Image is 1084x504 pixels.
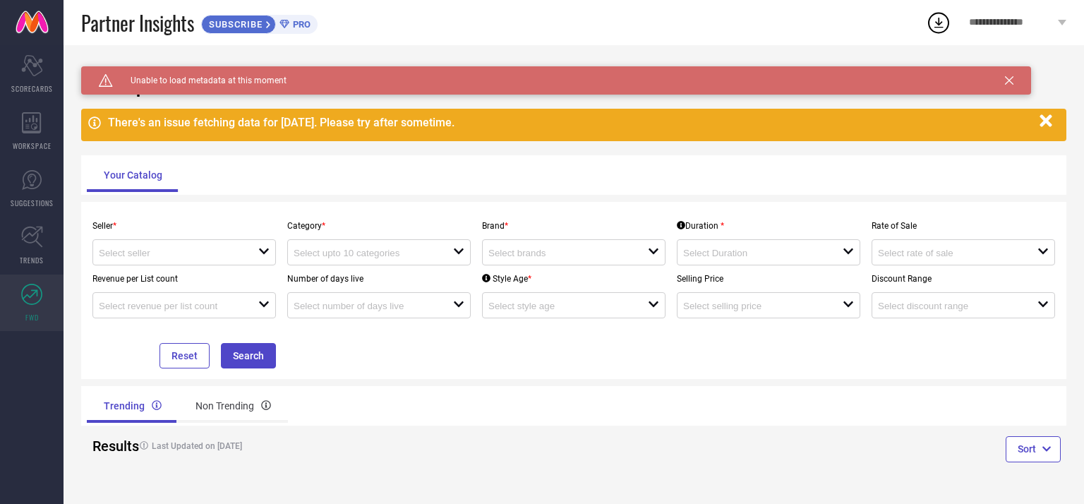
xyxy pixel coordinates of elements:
span: WORKSPACE [13,140,52,151]
span: TRENDS [20,255,44,265]
span: Unable to load metadata at this moment [113,76,287,85]
p: Category [287,221,471,231]
input: Select selling price [683,301,826,311]
button: Sort [1006,436,1061,462]
input: Select discount range [878,301,1021,311]
div: Style Age [482,274,531,284]
p: Discount Range [872,274,1055,284]
p: Rate of Sale [872,221,1055,231]
span: SUGGESTIONS [11,198,54,208]
input: Select seller [99,248,242,258]
h2: Results [92,438,121,455]
span: Partner Insights [81,8,194,37]
button: Search [221,343,276,368]
input: Select revenue per list count [99,301,242,311]
input: Select rate of sale [878,248,1021,258]
button: Reset [159,343,210,368]
div: Non Trending [179,389,288,423]
p: Brand [482,221,666,231]
div: Your Catalog [87,158,179,192]
span: SCORECARDS [11,83,53,94]
input: Select brands [488,248,632,258]
p: Seller [92,221,276,231]
p: Revenue per List count [92,274,276,284]
p: Selling Price [677,274,860,284]
div: Open download list [926,10,951,35]
div: Duration [677,221,724,231]
h4: Last Updated on [DATE] [133,441,522,451]
div: Trending [87,389,179,423]
span: FWD [25,312,39,323]
span: PRO [289,19,311,30]
span: SUBSCRIBE [202,19,266,30]
input: Select upto 10 categories [294,248,437,258]
p: Number of days live [287,274,471,284]
input: Select Duration [683,248,826,258]
div: There's an issue fetching data for [DATE]. Please try after sometime. [108,116,1032,129]
input: Select number of days live [294,301,437,311]
a: SUBSCRIBEPRO [201,11,318,34]
input: Select style age [488,301,632,311]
